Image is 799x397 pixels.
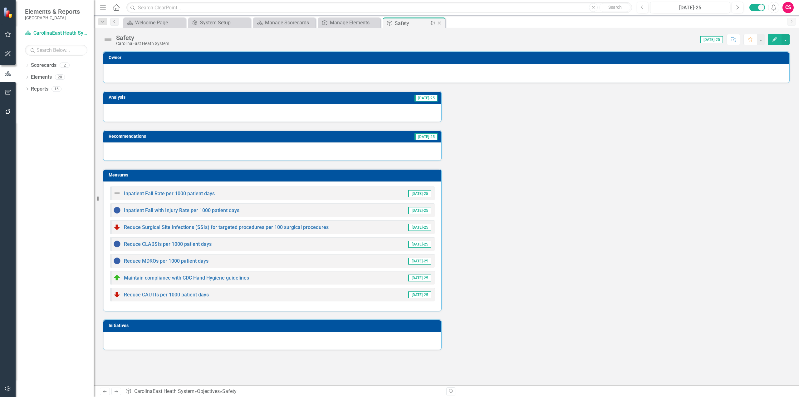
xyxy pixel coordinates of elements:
[408,190,431,197] span: [DATE]-25
[599,3,630,12] button: Search
[408,258,431,265] span: [DATE]-25
[330,19,379,27] div: Manage Elements
[113,240,121,248] img: No Information
[31,62,56,69] a: Scorecards
[125,19,184,27] a: Welcome Page
[116,41,169,46] div: CarolinaEast Heath System
[135,19,184,27] div: Welcome Page
[134,388,194,394] a: CarolinaEast Heath System
[414,133,438,140] span: [DATE]-25
[222,388,237,394] div: Safety
[408,207,431,214] span: [DATE]-25
[265,19,314,27] div: Manage Scorecards
[700,36,723,43] span: [DATE]-25
[408,291,431,298] span: [DATE]-25
[31,74,52,81] a: Elements
[25,45,87,56] input: Search Below...
[124,258,208,264] a: Reduce MDROs per 1000 patient days
[31,86,48,93] a: Reports
[652,4,728,12] div: [DATE]-25
[25,8,80,15] span: Elements & Reports
[124,292,209,298] a: Reduce CAUTIs per 1000 patient days
[125,388,442,395] div: » »
[25,30,87,37] a: CarolinaEast Heath System
[408,241,431,248] span: [DATE]-25
[3,7,14,18] img: ClearPoint Strategy
[109,134,311,139] h3: Recommendations
[109,95,246,100] h3: Analysis
[113,274,121,281] img: On Track
[103,35,113,45] img: Not Defined
[25,15,80,20] small: [GEOGRAPHIC_DATA]
[408,224,431,231] span: [DATE]-25
[113,223,121,231] img: Not On Track
[124,241,212,247] a: Reduce CLABSIs per 1000 patient days
[109,173,438,177] h3: Measures
[51,86,61,92] div: 16
[113,190,121,197] img: Not Defined
[113,257,121,265] img: No Information
[408,275,431,281] span: [DATE]-25
[109,55,786,60] h3: Owner
[113,206,121,214] img: No Information
[124,191,215,196] a: Inpatient Fall Rate per 1000 patient days
[608,5,622,10] span: Search
[782,2,794,13] button: CS
[650,2,730,13] button: [DATE]-25
[320,19,379,27] a: Manage Elements
[124,224,329,230] a: Reduce Surgical Site Infections (SSIs) for targeted procedures per 100 surgical procedures
[124,207,239,213] a: Inpatient Fall with Injury Rate per 1000 patient days
[197,388,220,394] a: Objectives
[109,323,438,328] h3: Initiatives
[200,19,249,27] div: System Setup
[190,19,249,27] a: System Setup
[60,63,70,68] div: 2
[255,19,314,27] a: Manage Scorecards
[395,19,428,27] div: Safety
[126,2,632,13] input: Search ClearPoint...
[113,291,121,298] img: Not On Track
[124,275,249,281] a: Maintain compliance with CDC Hand Hygiene guidelines
[116,34,169,41] div: Safety
[414,95,438,102] span: [DATE]-25
[55,75,65,80] div: 20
